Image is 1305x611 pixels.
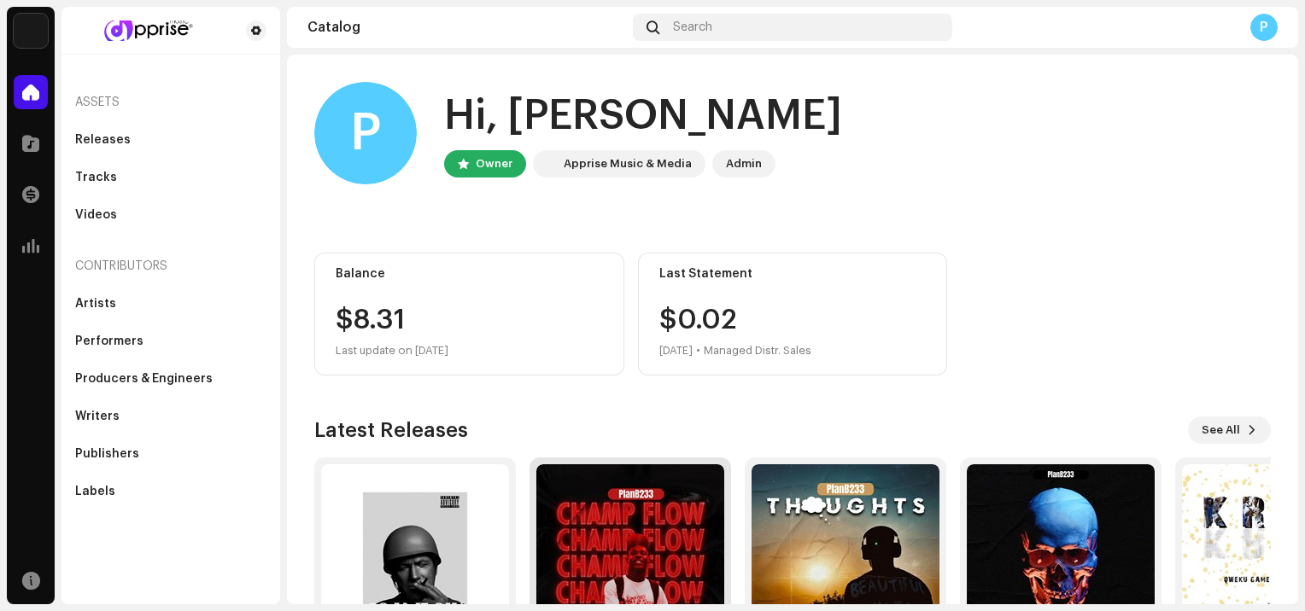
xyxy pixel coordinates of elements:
[476,154,512,174] div: Owner
[75,208,117,222] div: Videos
[314,82,417,184] div: P
[704,340,811,361] div: Managed Distr. Sales
[68,287,273,321] re-m-nav-item: Artists
[536,154,557,174] img: 1c16f3de-5afb-4452-805d-3f3454e20b1b
[659,267,927,281] div: Last Statement
[75,20,219,41] img: 9735bdd7-cfd5-46c3-b821-837d9d3475c2
[564,154,692,174] div: Apprise Music & Media
[68,82,273,123] re-a-nav-header: Assets
[75,297,116,311] div: Artists
[336,267,603,281] div: Balance
[68,123,273,157] re-m-nav-item: Releases
[696,340,700,361] div: •
[726,154,762,174] div: Admin
[68,198,273,232] re-m-nav-item: Videos
[75,372,213,386] div: Producers & Engineers
[75,410,120,423] div: Writers
[75,171,117,184] div: Tracks
[68,324,273,358] re-m-nav-item: Performers
[68,160,273,195] re-m-nav-item: Tracks
[673,20,712,34] span: Search
[314,416,468,444] h3: Latest Releases
[75,133,131,147] div: Releases
[68,399,273,434] re-m-nav-item: Writers
[1188,416,1271,444] button: See All
[336,340,603,361] div: Last update on [DATE]
[14,14,48,48] img: 1c16f3de-5afb-4452-805d-3f3454e20b1b
[68,362,273,396] re-m-nav-item: Producers & Engineers
[659,340,693,361] div: [DATE]
[68,474,273,509] re-m-nav-item: Labels
[75,335,143,348] div: Performers
[68,437,273,471] re-m-nav-item: Publishers
[307,20,626,34] div: Catalog
[314,253,624,375] re-o-card-value: Balance
[444,89,842,143] div: Hi, [PERSON_NAME]
[638,253,948,375] re-o-card-value: Last Statement
[75,447,139,461] div: Publishers
[75,485,115,498] div: Labels
[1250,14,1278,41] div: P
[1202,413,1240,447] span: See All
[68,246,273,287] re-a-nav-header: Contributors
